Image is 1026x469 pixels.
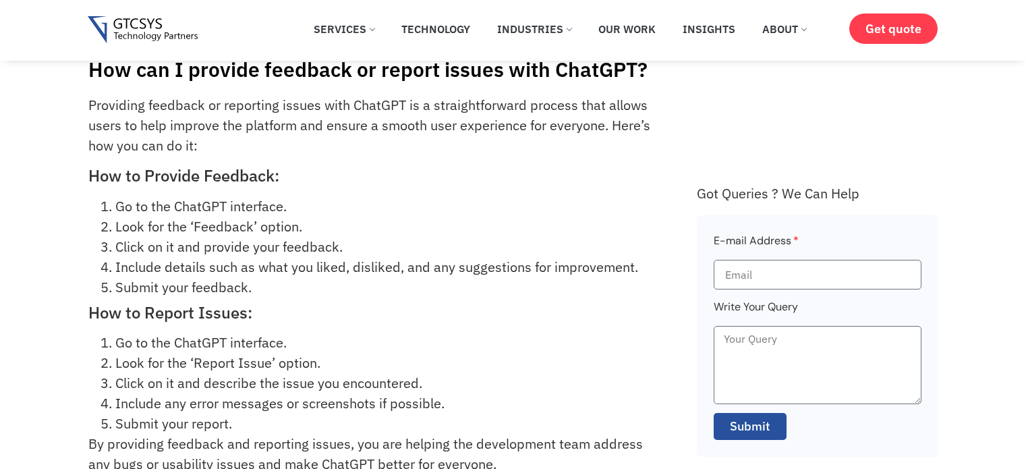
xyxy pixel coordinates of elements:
[115,257,666,277] li: Include details such as what you liked, disliked, and any suggestions for improvement.
[487,14,581,44] a: Industries
[115,393,666,414] li: Include any error messages or screenshots if possible.
[88,303,666,323] h2: How to Report Issues:
[88,57,683,82] h1: How can I provide feedback or report issues with ChatGPT?
[88,16,198,44] img: Gtcsys logo
[88,166,666,186] h2: How to Provide Feedback:
[714,298,798,326] label: Write Your Query
[115,333,666,353] li: Go to the ChatGPT interface.
[673,14,745,44] a: Insights
[714,260,921,289] input: Email
[752,14,816,44] a: About
[115,277,666,298] li: Submit your feedback.
[714,232,799,260] label: E-mail Address
[865,22,921,36] span: Get quote
[714,413,787,440] button: Submit
[714,232,921,449] form: Faq Form
[88,95,666,156] p: Providing feedback or reporting issues with ChatGPT is a straightforward process that allows user...
[115,237,666,257] li: Click on it and provide your feedback.
[730,418,770,435] span: Submit
[115,196,666,217] li: Go to the ChatGPT interface.
[304,14,384,44] a: Services
[391,14,480,44] a: Technology
[849,13,938,44] a: Get quote
[115,414,666,434] li: Submit your report.
[588,14,666,44] a: Our Work
[115,217,666,237] li: Look for the ‘Feedback’ option.
[115,373,666,393] li: Click on it and describe the issue you encountered.
[697,185,938,202] div: Got Queries ? We Can Help
[115,353,666,373] li: Look for the ‘Report Issue’ option.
